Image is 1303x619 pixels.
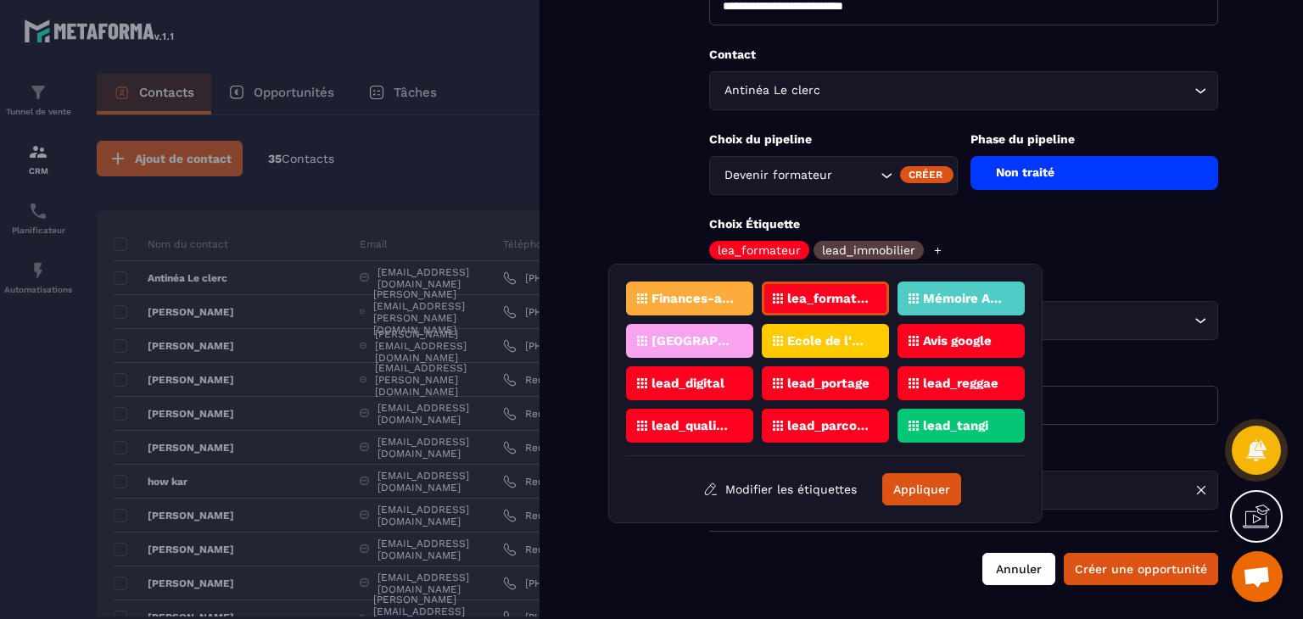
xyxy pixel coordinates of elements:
[824,81,1190,100] input: Search for option
[836,166,876,185] input: Search for option
[720,81,824,100] span: Antinéa Le clerc
[970,131,1219,148] p: Phase du pipeline
[709,156,958,195] div: Search for option
[787,420,870,432] p: lead_parcours
[1232,551,1283,602] a: Ouvrir le chat
[709,131,958,148] p: Choix du pipeline
[651,377,724,389] p: lead_digital
[882,473,961,505] button: Appliquer
[787,293,870,304] p: lea_formateur
[982,553,1055,585] button: Annuler
[709,71,1218,110] div: Search for option
[691,474,870,505] button: Modifier les étiquettes
[709,216,1218,232] p: Choix Étiquette
[720,166,836,185] span: Devenir formateur
[718,244,801,256] p: lea_formateur
[923,377,998,389] p: lead_reggae
[787,377,870,389] p: lead_portage
[651,293,734,304] p: Finances-au-Top
[923,335,992,347] p: Avis google
[822,244,915,256] p: lead_immobilier
[651,335,734,347] p: [GEOGRAPHIC_DATA]
[709,47,1218,63] p: Contact
[787,335,870,347] p: Ecole de l'Être
[923,420,988,432] p: lead_tangi
[651,420,734,432] p: lead_qualiopi
[900,166,953,183] div: Créer
[1064,553,1218,585] button: Créer une opportunité
[923,293,1005,304] p: Mémoire Academy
